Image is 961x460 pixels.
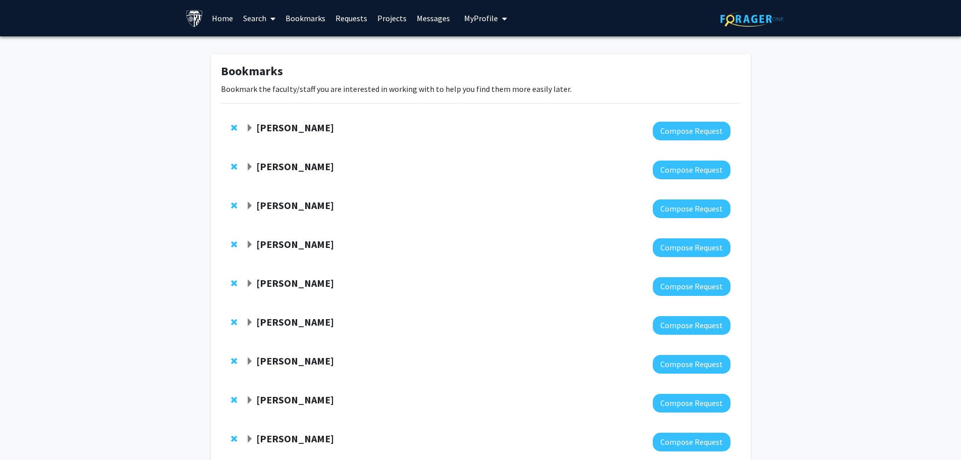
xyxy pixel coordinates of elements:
[231,201,237,210] span: Remove Michael Beer from bookmarks
[207,1,238,36] a: Home
[653,355,730,374] button: Compose Request to Moira-Phoebe Huet
[231,435,237,443] span: Remove Sina Majidian from bookmarks
[246,202,254,210] span: Expand Michael Beer Bookmark
[221,83,741,95] p: Bookmark the faculty/staff you are interested in working with to help you find them more easily l...
[231,240,237,248] span: Remove Donald Geman from bookmarks
[231,396,237,404] span: Remove Joel Bader from bookmarks
[256,432,334,445] strong: [PERSON_NAME]
[256,121,334,134] strong: [PERSON_NAME]
[231,163,237,171] span: Remove Paul Smolensky from bookmarks
[653,238,730,257] button: Compose Request to Donald Geman
[246,163,254,171] span: Expand Paul Smolensky Bookmark
[221,64,741,79] h1: Bookmarks
[372,1,412,36] a: Projects
[653,161,730,179] button: Compose Request to Paul Smolensky
[412,1,455,36] a: Messages
[256,354,334,367] strong: [PERSON_NAME]
[231,124,237,132] span: Remove Arvind Pathak from bookmarks
[256,277,334,289] strong: [PERSON_NAME]
[231,279,237,287] span: Remove Steven Clipman from bookmarks
[246,396,254,404] span: Expand Joel Bader Bookmark
[256,199,334,212] strong: [PERSON_NAME]
[256,238,334,250] strong: [PERSON_NAME]
[280,1,330,36] a: Bookmarks
[246,435,254,443] span: Expand Sina Majidian Bookmark
[256,316,334,328] strong: [PERSON_NAME]
[464,13,498,23] span: My Profile
[653,122,730,140] button: Compose Request to Arvind Pathak
[256,393,334,406] strong: [PERSON_NAME]
[231,318,237,326] span: Remove Nick Durr from bookmarks
[246,319,254,327] span: Expand Nick Durr Bookmark
[246,357,254,366] span: Expand Moira-Phoebe Huet Bookmark
[330,1,372,36] a: Requests
[653,277,730,296] button: Compose Request to Steven Clipman
[186,10,203,27] img: Johns Hopkins University Logo
[8,415,43,452] iframe: Chat
[653,199,730,218] button: Compose Request to Michael Beer
[231,357,237,365] span: Remove Moira-Phoebe Huet from bookmarks
[238,1,280,36] a: Search
[653,316,730,335] button: Compose Request to Nick Durr
[246,280,254,288] span: Expand Steven Clipman Bookmark
[653,394,730,413] button: Compose Request to Joel Bader
[246,241,254,249] span: Expand Donald Geman Bookmark
[720,11,783,27] img: ForagerOne Logo
[653,433,730,451] button: Compose Request to Sina Majidian
[256,160,334,173] strong: [PERSON_NAME]
[246,124,254,132] span: Expand Arvind Pathak Bookmark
